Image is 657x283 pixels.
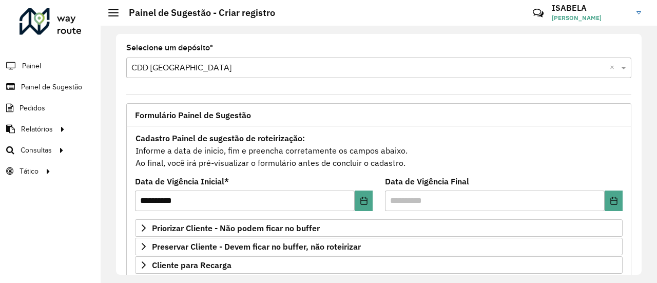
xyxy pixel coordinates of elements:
span: Pedidos [20,103,45,114]
h3: ISABELA [552,3,629,13]
span: Relatórios [21,124,53,135]
a: Priorizar Cliente - Não podem ficar no buffer [135,219,623,237]
span: Consultas [21,145,52,156]
span: Painel [22,61,41,71]
a: Cliente para Recarga [135,256,623,274]
h2: Painel de Sugestão - Criar registro [119,7,275,18]
button: Choose Date [355,191,373,211]
span: [PERSON_NAME] [552,13,629,23]
span: Preservar Cliente - Devem ficar no buffer, não roteirizar [152,242,361,251]
a: Preservar Cliente - Devem ficar no buffer, não roteirizar [135,238,623,255]
span: Cliente para Recarga [152,261,231,269]
label: Selecione um depósito [126,42,213,54]
span: Painel de Sugestão [21,82,82,92]
label: Data de Vigência Final [385,175,469,187]
span: Priorizar Cliente - Não podem ficar no buffer [152,224,320,232]
button: Choose Date [605,191,623,211]
span: Formulário Painel de Sugestão [135,111,251,119]
span: Clear all [610,62,619,74]
label: Data de Vigência Inicial [135,175,229,187]
span: Tático [20,166,38,177]
div: Informe a data de inicio, fim e preencha corretamente os campos abaixo. Ao final, você irá pré-vi... [135,131,623,169]
a: Contato Rápido [527,2,549,24]
strong: Cadastro Painel de sugestão de roteirização: [136,133,305,143]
